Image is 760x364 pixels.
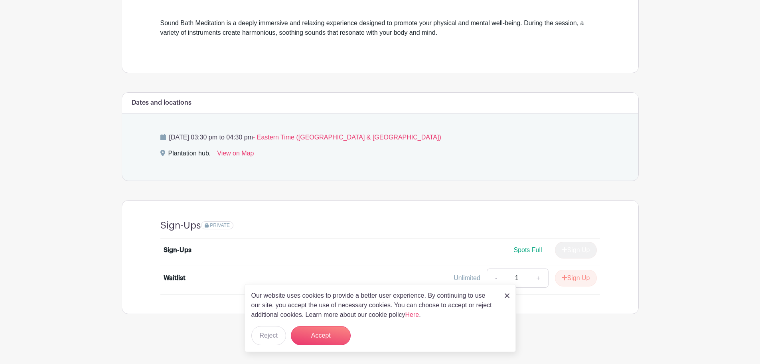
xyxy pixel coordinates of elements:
[164,273,186,283] div: Waitlist
[251,326,286,345] button: Reject
[160,18,600,47] div: Sound Bath Meditation is a deeply immersive and relaxing experience designed to promote your phys...
[164,245,191,255] div: Sign-Ups
[291,326,351,345] button: Accept
[555,270,597,286] button: Sign Up
[251,291,496,320] p: Our website uses cookies to provide a better user experience. By continuing to use our site, you ...
[253,134,441,141] span: - Eastern Time ([GEOGRAPHIC_DATA] & [GEOGRAPHIC_DATA])
[505,293,509,298] img: close_button-5f87c8562297e5c2d7936805f587ecaba9071eb48480494691a3f1689db116b3.svg
[160,133,600,142] p: [DATE] 03:30 pm to 04:30 pm
[487,269,505,288] a: -
[168,149,211,161] div: Plantation hub,
[132,99,191,107] h6: Dates and locations
[217,149,254,161] a: View on Map
[160,220,201,231] h4: Sign-Ups
[210,223,230,228] span: PRIVATE
[513,247,542,253] span: Spots Full
[528,269,548,288] a: +
[454,273,480,283] div: Unlimited
[405,311,419,318] a: Here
